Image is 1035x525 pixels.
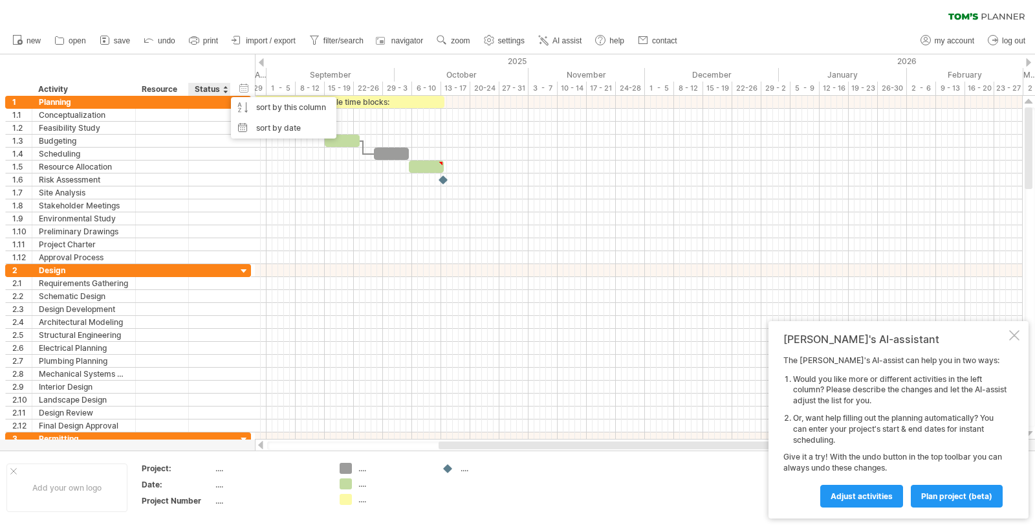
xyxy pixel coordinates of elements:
[142,83,181,96] div: Resource
[39,186,129,199] div: Site Analysis
[936,82,965,95] div: 9 - 13
[39,368,129,380] div: Mechanical Systems Design
[412,82,441,95] div: 6 - 10
[12,329,32,341] div: 2.5
[39,342,129,354] div: Electrical Planning
[39,161,129,173] div: Resource Allocation
[592,32,628,49] a: help
[12,212,32,225] div: 1.9
[142,495,213,506] div: Project Number
[374,32,427,49] a: navigator
[481,32,528,49] a: settings
[849,82,878,95] div: 19 - 23
[38,83,128,96] div: Activity
[12,342,32,354] div: 2.6
[39,381,129,393] div: Interior Design
[558,82,587,95] div: 10 - 14
[911,485,1003,508] a: plan project (beta)
[39,432,129,445] div: Permitting
[114,36,130,45] span: save
[39,96,129,108] div: Planning
[69,36,86,45] span: open
[820,82,849,95] div: 12 - 16
[790,82,820,95] div: 5 - 9
[39,277,129,289] div: Requirements Gathering
[703,82,732,95] div: 15 - 19
[215,479,324,490] div: ....
[296,82,325,95] div: 8 - 12
[645,68,779,82] div: December 2025
[12,419,32,432] div: 2.12
[528,82,558,95] div: 3 - 7
[12,238,32,251] div: 1.11
[498,36,525,45] span: settings
[12,407,32,419] div: 2.11
[231,97,336,118] div: sort by this column
[470,82,499,95] div: 20-24
[39,109,129,121] div: Conceptualization
[12,186,32,199] div: 1.7
[9,32,45,49] a: new
[39,199,129,212] div: Stakeholder Meetings
[12,135,32,147] div: 1.3
[820,485,903,508] a: Adjust activities
[12,251,32,263] div: 1.12
[39,225,129,238] div: Preliminary Drawings
[674,82,703,95] div: 8 - 12
[358,494,429,505] div: ....
[783,333,1007,346] div: [PERSON_NAME]'s AI-assistant
[965,82,994,95] div: 16 - 20
[395,68,528,82] div: October 2025
[994,82,1023,95] div: 23 - 27
[616,82,645,95] div: 24-28
[12,122,32,134] div: 1.2
[255,96,444,108] div: example time blocks:
[12,264,32,276] div: 2
[12,161,32,173] div: 1.5
[783,355,1007,507] div: The [PERSON_NAME]'s AI-assist can help you in two ways: Give it a try! With the undo button in th...
[441,82,470,95] div: 13 - 17
[39,264,129,276] div: Design
[552,36,582,45] span: AI assist
[917,32,978,49] a: my account
[51,32,90,49] a: open
[39,251,129,263] div: Approval Process
[96,32,134,49] a: save
[12,368,32,380] div: 2.8
[635,32,681,49] a: contact
[12,277,32,289] div: 2.1
[732,82,761,95] div: 22-26
[186,32,222,49] a: print
[39,290,129,302] div: Schematic Design
[267,82,296,95] div: 1 - 5
[1002,36,1025,45] span: log out
[39,419,129,432] div: Final Design Approval
[358,478,429,489] div: ....
[499,82,528,95] div: 27 - 31
[12,199,32,212] div: 1.8
[645,82,674,95] div: 1 - 5
[39,212,129,225] div: Environmental Study
[12,225,32,238] div: 1.10
[358,463,429,474] div: ....
[535,32,585,49] a: AI assist
[383,82,412,95] div: 29 - 3
[39,355,129,367] div: Plumbing Planning
[39,238,129,251] div: Project Charter
[27,36,41,45] span: new
[12,109,32,121] div: 1.1
[391,36,423,45] span: navigator
[39,316,129,328] div: Architectural Modeling
[246,36,296,45] span: import / export
[12,355,32,367] div: 2.7
[907,68,1023,82] div: February 2026
[325,82,354,95] div: 15 - 19
[793,413,1007,445] li: Or, want help filling out the planning automatically? You can enter your project's start & end da...
[12,394,32,406] div: 2.10
[935,36,974,45] span: my account
[12,290,32,302] div: 2.2
[528,68,645,82] div: November 2025
[142,463,213,474] div: Project:
[39,148,129,160] div: Scheduling
[12,381,32,393] div: 2.9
